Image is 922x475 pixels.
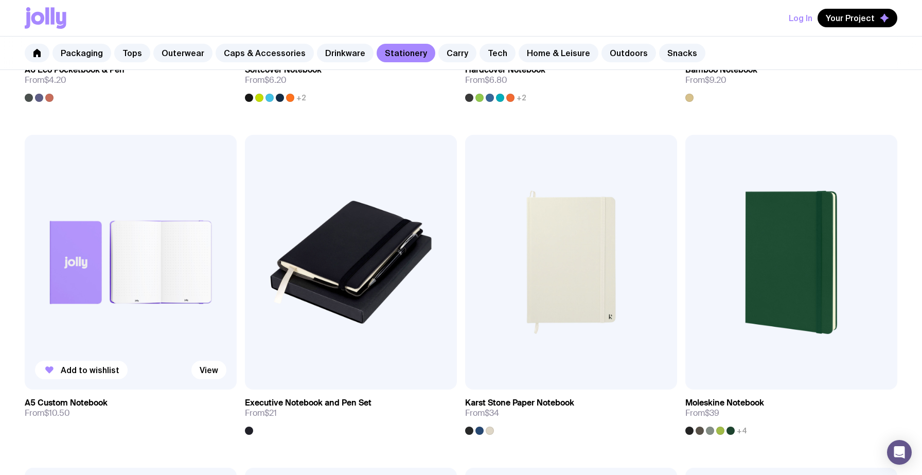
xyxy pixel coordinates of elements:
[465,408,499,418] span: From
[25,57,237,102] a: A6 Eco Pocketbook & PenFrom$4.20
[465,65,545,75] h3: Hardcover Notebook
[737,427,747,435] span: +4
[438,44,476,62] a: Carry
[153,44,212,62] a: Outerwear
[601,44,656,62] a: Outdoors
[245,75,287,85] span: From
[245,390,457,435] a: Executive Notebook and Pen SetFrom$21
[377,44,435,62] a: Stationery
[685,408,719,418] span: From
[44,75,66,85] span: $4.20
[887,440,912,465] div: Open Intercom Messenger
[659,44,705,62] a: Snacks
[216,44,314,62] a: Caps & Accessories
[191,361,226,379] a: View
[685,65,757,75] h3: Bamboo Notebook
[685,390,897,435] a: Moleskine NotebookFrom$39+4
[264,75,287,85] span: $6.20
[52,44,111,62] a: Packaging
[517,94,526,102] span: +2
[705,75,726,85] span: $9.20
[480,44,516,62] a: Tech
[465,398,574,408] h3: Karst Stone Paper Notebook
[685,398,764,408] h3: Moleskine Notebook
[245,65,322,75] h3: Softcover Notebook
[519,44,598,62] a: Home & Leisure
[245,408,277,418] span: From
[245,57,457,102] a: Softcover NotebookFrom$6.20+2
[44,408,70,418] span: $10.50
[245,398,371,408] h3: Executive Notebook and Pen Set
[25,390,237,427] a: A5 Custom NotebookFrom$10.50
[317,44,374,62] a: Drinkware
[114,44,150,62] a: Tops
[485,408,499,418] span: $34
[35,361,128,379] button: Add to wishlist
[465,57,677,102] a: Hardcover NotebookFrom$6.80+2
[25,75,66,85] span: From
[685,57,897,102] a: Bamboo NotebookFrom$9.20
[25,398,108,408] h3: A5 Custom Notebook
[789,9,812,27] button: Log In
[61,365,119,375] span: Add to wishlist
[465,390,677,435] a: Karst Stone Paper NotebookFrom$34
[296,94,306,102] span: +2
[485,75,507,85] span: $6.80
[818,9,897,27] button: Your Project
[465,75,507,85] span: From
[826,13,875,23] span: Your Project
[25,408,70,418] span: From
[25,65,125,75] h3: A6 Eco Pocketbook & Pen
[705,408,719,418] span: $39
[685,75,726,85] span: From
[264,408,277,418] span: $21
